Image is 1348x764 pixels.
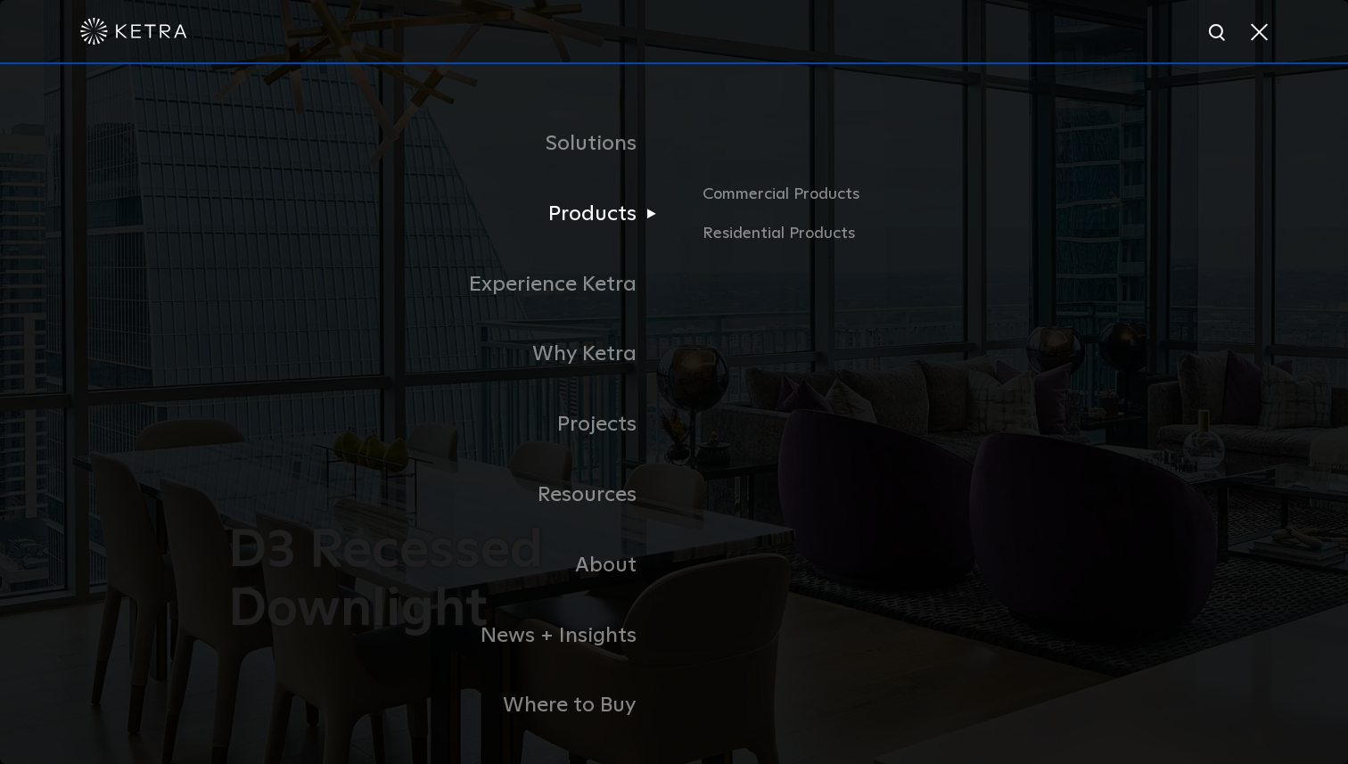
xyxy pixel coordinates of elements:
img: search icon [1207,22,1229,45]
a: Experience Ketra [228,250,674,320]
a: Commercial Products [703,182,1120,221]
a: Why Ketra [228,319,674,390]
a: Resources [228,460,674,530]
a: Projects [228,390,674,460]
div: Navigation Menu [228,109,1120,741]
a: Products [228,179,674,250]
a: Where to Buy [228,670,674,741]
a: Residential Products [703,221,1120,247]
img: ketra-logo-2019-white [80,18,187,45]
a: Solutions [228,109,674,179]
a: News + Insights [228,601,674,671]
a: About [228,530,674,601]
